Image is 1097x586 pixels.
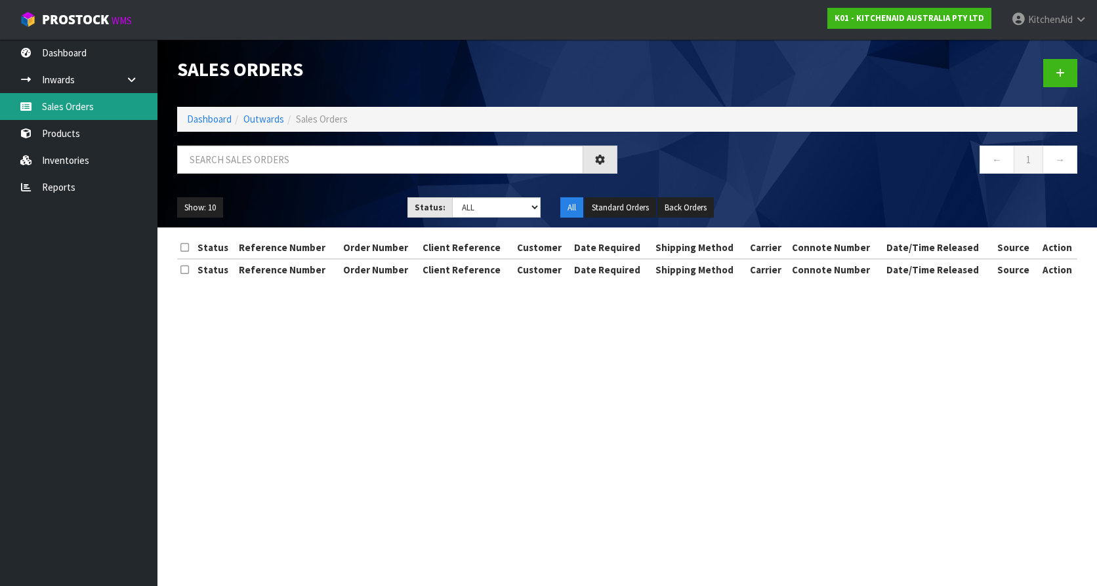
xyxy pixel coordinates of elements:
th: Carrier [747,259,789,280]
a: → [1043,146,1077,174]
th: Status [194,259,236,280]
small: WMS [112,14,132,27]
th: Shipping Method [652,259,747,280]
th: Action [1037,259,1077,280]
th: Order Number [340,237,420,258]
span: Sales Orders [296,113,348,125]
th: Source [994,259,1037,280]
button: All [560,197,583,218]
th: Date/Time Released [883,259,993,280]
th: Customer [514,259,571,280]
span: KitchenAid [1028,13,1073,26]
th: Connote Number [789,237,883,258]
th: Action [1037,237,1077,258]
nav: Page navigation [637,146,1077,178]
th: Order Number [340,259,420,280]
h1: Sales Orders [177,59,617,80]
th: Date Required [571,237,652,258]
span: ProStock [42,11,109,28]
img: cube-alt.png [20,11,36,28]
button: Standard Orders [585,197,656,218]
th: Carrier [747,237,789,258]
th: Status [194,237,236,258]
th: Customer [514,237,571,258]
th: Reference Number [236,259,339,280]
strong: Status: [415,202,445,213]
th: Date Required [571,259,652,280]
th: Client Reference [419,259,514,280]
a: 1 [1014,146,1043,174]
strong: K01 - KITCHENAID AUSTRALIA PTY LTD [835,12,984,24]
th: Date/Time Released [883,237,993,258]
th: Connote Number [789,259,883,280]
button: Back Orders [657,197,714,218]
button: Show: 10 [177,197,223,218]
a: ← [980,146,1014,174]
th: Shipping Method [652,237,747,258]
input: Search sales orders [177,146,583,174]
a: Outwards [243,113,284,125]
th: Client Reference [419,237,514,258]
a: Dashboard [187,113,232,125]
th: Reference Number [236,237,339,258]
th: Source [994,237,1037,258]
